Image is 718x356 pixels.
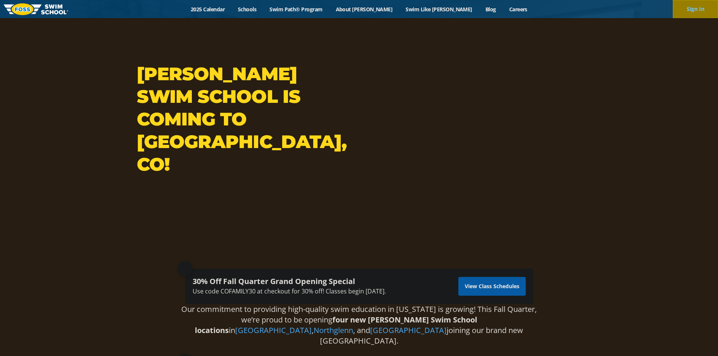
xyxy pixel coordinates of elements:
a: Blog [479,6,502,13]
img: FOSS Swim School Logo [4,3,68,15]
a: Careers [502,6,534,13]
a: Swim Path® Program [263,6,329,13]
a: [GEOGRAPHIC_DATA] [235,325,312,335]
div: 30% Off Fall Quarter Grand Opening Special [193,276,386,286]
a: Swim Like [PERSON_NAME] [399,6,479,13]
p: Our commitment to providing high-quality swim education in [US_STATE] is growing! This Fall Quart... [181,304,537,346]
a: About [PERSON_NAME] [329,6,399,13]
h1: [PERSON_NAME] Swim School is coming to [GEOGRAPHIC_DATA], CO! [137,63,355,176]
strong: four new [PERSON_NAME] Swim School locations [195,315,477,335]
a: Northglenn [314,325,353,335]
a: Schools [231,6,263,13]
a: View Class Schedules [458,277,526,296]
div: Use code COFAMILY30 at checkout for 30% off! Classes begin [DATE]. [193,286,386,296]
a: 2025 Calendar [184,6,231,13]
a: [GEOGRAPHIC_DATA] [370,325,447,335]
